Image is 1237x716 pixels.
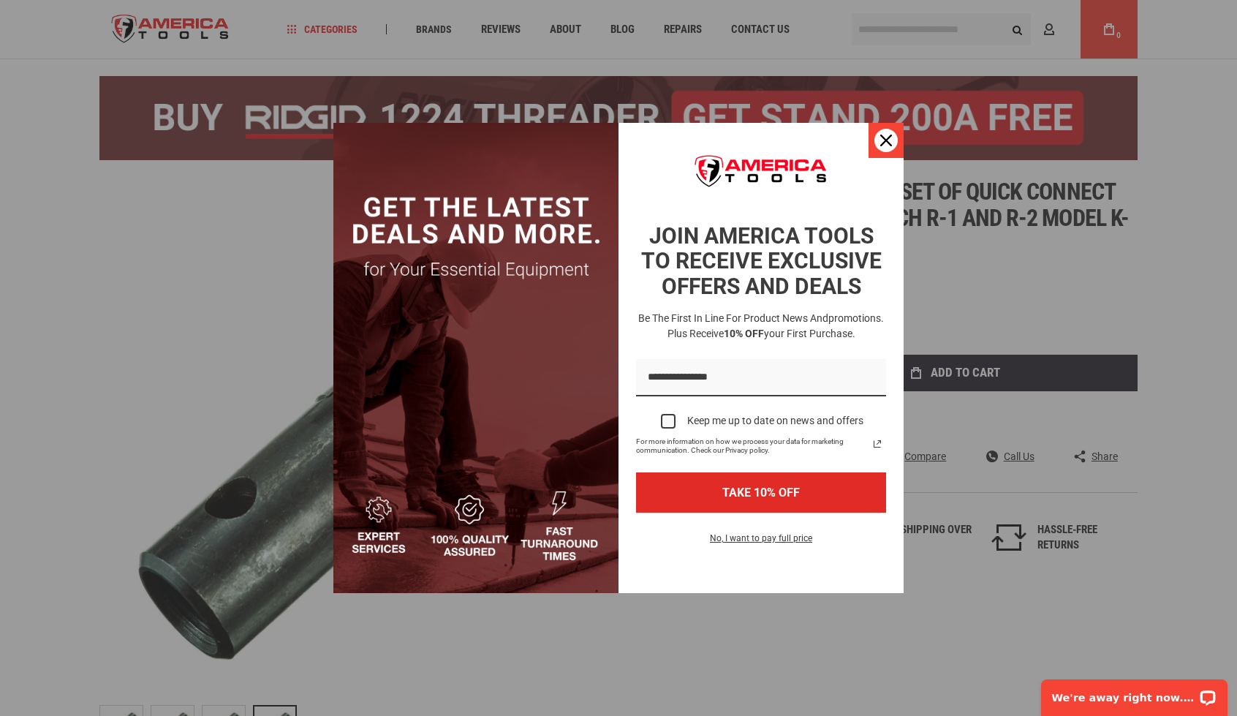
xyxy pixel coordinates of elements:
button: Close [869,123,904,158]
button: No, I want to pay full price [698,530,824,555]
svg: close icon [880,135,892,146]
span: For more information on how we process your data for marketing communication. Check our Privacy p... [636,437,869,455]
input: Email field [636,359,886,396]
h3: Be the first in line for product news and [633,311,889,342]
div: Keep me up to date on news and offers [687,415,863,427]
iframe: LiveChat chat widget [1032,670,1237,716]
svg: link icon [869,435,886,453]
strong: JOIN AMERICA TOOLS TO RECEIVE EXCLUSIVE OFFERS AND DEALS [641,223,882,299]
a: Read our Privacy Policy [869,435,886,453]
strong: 10% OFF [724,328,764,339]
button: TAKE 10% OFF [636,472,886,513]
